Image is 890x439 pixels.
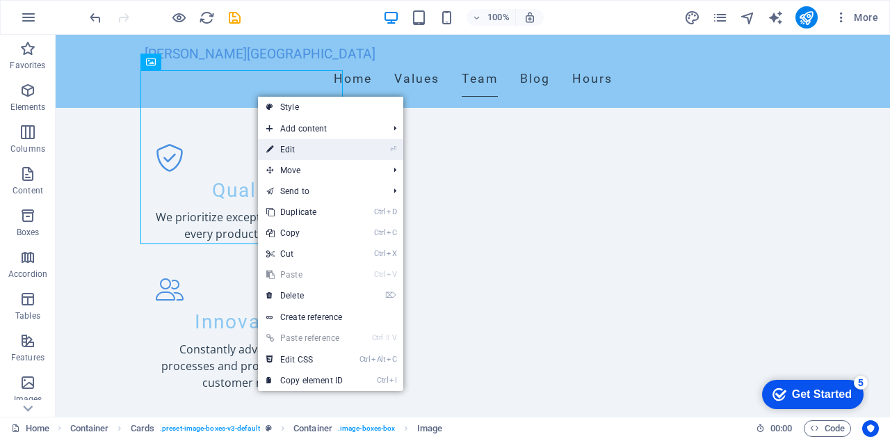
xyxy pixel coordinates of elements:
button: publish [795,6,818,29]
p: Accordion [8,269,47,280]
button: Code [804,420,851,437]
a: ⌦Delete [258,285,351,306]
p: Elements [10,102,46,113]
p: Boxes [17,227,40,238]
span: Code [810,420,845,437]
span: Click to select. Double-click to edit [131,420,154,437]
button: More [829,6,884,29]
p: Features [11,352,44,363]
span: : [780,423,782,433]
span: Add content [258,118,382,139]
p: Columns [10,143,45,154]
i: V [392,333,396,342]
p: Content [13,185,43,196]
h6: 100% [487,9,510,26]
a: Click to cancel selection. Double-click to open Pages [11,420,49,437]
a: ⏎Edit [258,139,351,160]
i: Navigator [740,10,756,26]
a: Style [258,97,403,118]
span: More [834,10,878,24]
span: Click to select. Double-click to edit [417,420,442,437]
i: Design (Ctrl+Alt+Y) [684,10,700,26]
i: Ctrl [372,333,383,342]
a: CtrlAltCEdit CSS [258,349,351,370]
i: I [389,376,396,385]
span: . image-boxes-box [338,420,396,437]
button: save [226,9,243,26]
i: Reload page [199,10,215,26]
h6: Session time [756,420,793,437]
button: undo [87,9,104,26]
i: Alt [371,355,385,364]
p: Favorites [10,60,45,71]
i: On resize automatically adjust zoom level to fit chosen device. [524,11,536,24]
i: Save (Ctrl+S) [227,10,243,26]
div: Get Started 5 items remaining, 0% complete [8,7,109,36]
a: Send to [258,181,382,202]
i: X [387,249,396,258]
span: Click to select. Double-click to edit [293,420,332,437]
a: CtrlXCut [258,244,351,264]
i: V [387,270,396,279]
button: Usercentrics [862,420,879,437]
div: 5 [99,3,113,17]
i: Pages (Ctrl+Alt+S) [712,10,728,26]
nav: breadcrumb [70,420,442,437]
span: . preset-image-boxes-v3-default [160,420,260,437]
button: design [684,9,701,26]
span: 00 00 [770,420,792,437]
i: Ctrl [377,376,388,385]
a: CtrlICopy element ID [258,370,351,391]
button: reload [198,9,215,26]
div: Get Started [38,15,97,28]
p: Tables [15,310,40,321]
i: ⏎ [390,145,396,154]
button: pages [712,9,729,26]
i: Ctrl [374,207,385,216]
button: Click here to leave preview mode and continue editing [170,9,187,26]
i: Undo: Delete elements (Ctrl+Z) [88,10,104,26]
i: C [387,228,396,237]
button: 100% [467,9,516,26]
a: CtrlVPaste [258,264,351,285]
i: Ctrl [359,355,371,364]
i: AI Writer [768,10,784,26]
button: text_generator [768,9,784,26]
a: CtrlCCopy [258,223,351,244]
i: Ctrl [374,228,385,237]
i: This element is a customizable preset [266,424,272,432]
button: navigator [740,9,756,26]
span: Click to select. Double-click to edit [70,420,109,437]
i: C [387,355,396,364]
i: D [387,207,396,216]
a: Create reference [258,307,403,328]
i: Ctrl [374,270,385,279]
i: ⇧ [385,333,391,342]
a: CtrlDDuplicate [258,202,351,223]
i: Ctrl [374,249,385,258]
span: Move [258,160,382,181]
p: Images [14,394,42,405]
a: Ctrl⇧VPaste reference [258,328,351,349]
i: ⌦ [385,291,396,300]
